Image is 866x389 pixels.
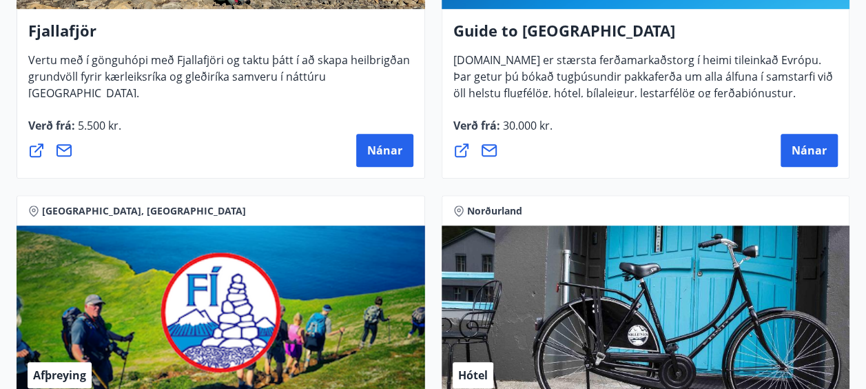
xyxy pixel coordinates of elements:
[33,368,86,383] span: Afþreying
[453,52,833,112] span: [DOMAIN_NAME] er stærsta ferðamarkaðstorg í heimi tileinkað Evrópu. Þar getur þú bókað tugþúsundi...
[42,204,246,218] span: [GEOGRAPHIC_DATA], [GEOGRAPHIC_DATA]
[367,143,402,158] span: Nánar
[500,118,553,133] span: 30.000 kr.
[356,134,413,167] button: Nánar
[781,134,838,167] button: Nánar
[28,118,121,144] span: Verð frá :
[467,204,522,218] span: Norðurland
[792,143,827,158] span: Nánar
[28,20,413,52] h4: Fjallafjör
[75,118,121,133] span: 5.500 kr.
[28,52,410,112] span: Vertu með í gönguhópi með Fjallafjöri og taktu þátt í að skapa heilbrigðan grundvöll fyrir kærlei...
[458,368,488,383] span: Hótel
[453,20,838,52] h4: Guide to [GEOGRAPHIC_DATA]
[453,118,553,144] span: Verð frá :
